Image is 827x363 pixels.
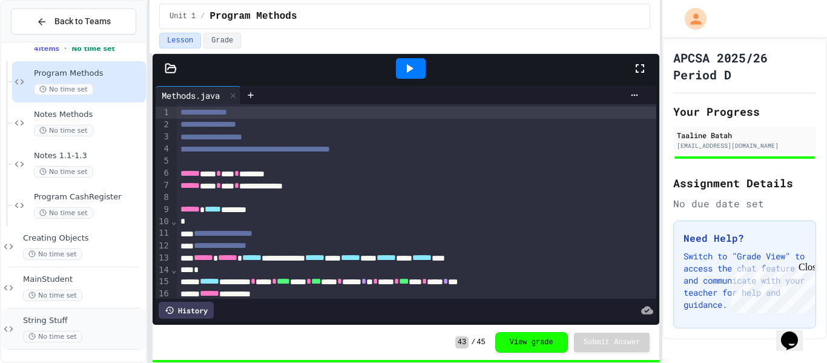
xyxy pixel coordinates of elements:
p: Switch to "Grade View" to access the chat feature and communicate with your teacher for help and ... [684,250,806,311]
span: No time set [34,125,93,136]
div: Taaline Batah [677,130,812,141]
span: Creating Objects [23,233,143,244]
span: Program Methods [210,9,297,24]
span: Notes Methods [34,110,143,120]
span: No time set [23,248,82,260]
div: 16 [156,288,171,300]
div: 13 [156,252,171,264]
div: 7 [156,179,171,191]
div: 8 [156,191,171,204]
div: 4 [156,143,171,155]
span: No time set [34,207,93,219]
button: Back to Teams [11,8,136,35]
h2: Your Progress [673,103,816,120]
div: 3 [156,131,171,143]
span: Fold line [171,265,177,275]
span: Back to Teams [54,15,111,28]
div: 2 [156,119,171,131]
h3: Need Help? [684,231,806,245]
div: Methods.java [156,86,241,104]
div: 15 [156,276,171,288]
span: Unit 1 [170,12,196,21]
span: Notes 1.1-1.3 [34,151,143,161]
span: MainStudent [23,275,143,285]
span: 45 [476,338,485,347]
span: Submit Answer [584,338,641,347]
div: [EMAIL_ADDRESS][DOMAIN_NAME] [677,141,812,150]
span: Fold line [171,216,177,226]
span: Program Methods [34,68,143,79]
div: 12 [156,240,171,252]
button: Lesson [159,33,201,48]
span: Program CashRegister [34,192,143,202]
div: History [159,302,214,319]
div: Chat with us now!Close [5,5,84,77]
div: 9 [156,204,171,216]
iframe: chat widget [727,262,815,313]
div: 1 [156,107,171,119]
div: No due date set [673,196,816,211]
h1: APCSA 2025/26 Period D [673,49,816,83]
button: View grade [495,332,568,353]
div: 14 [156,264,171,276]
button: Submit Answer [574,333,650,352]
span: No time set [23,331,82,342]
div: 6 [156,167,171,179]
div: My Account [672,5,710,33]
span: / [471,338,475,347]
div: 10 [156,216,171,228]
span: No time set [23,290,82,301]
span: / [200,12,205,21]
span: No time set [71,45,115,53]
span: No time set [34,166,93,178]
iframe: chat widget [776,315,815,351]
button: Grade [203,33,241,48]
div: 11 [156,227,171,239]
span: • [64,44,67,53]
span: 43 [455,336,469,348]
h2: Assignment Details [673,175,816,191]
span: No time set [34,84,93,95]
div: 5 [156,155,171,167]
div: Methods.java [156,89,226,102]
span: String Stuff [23,316,143,326]
span: 4 items [34,45,59,53]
